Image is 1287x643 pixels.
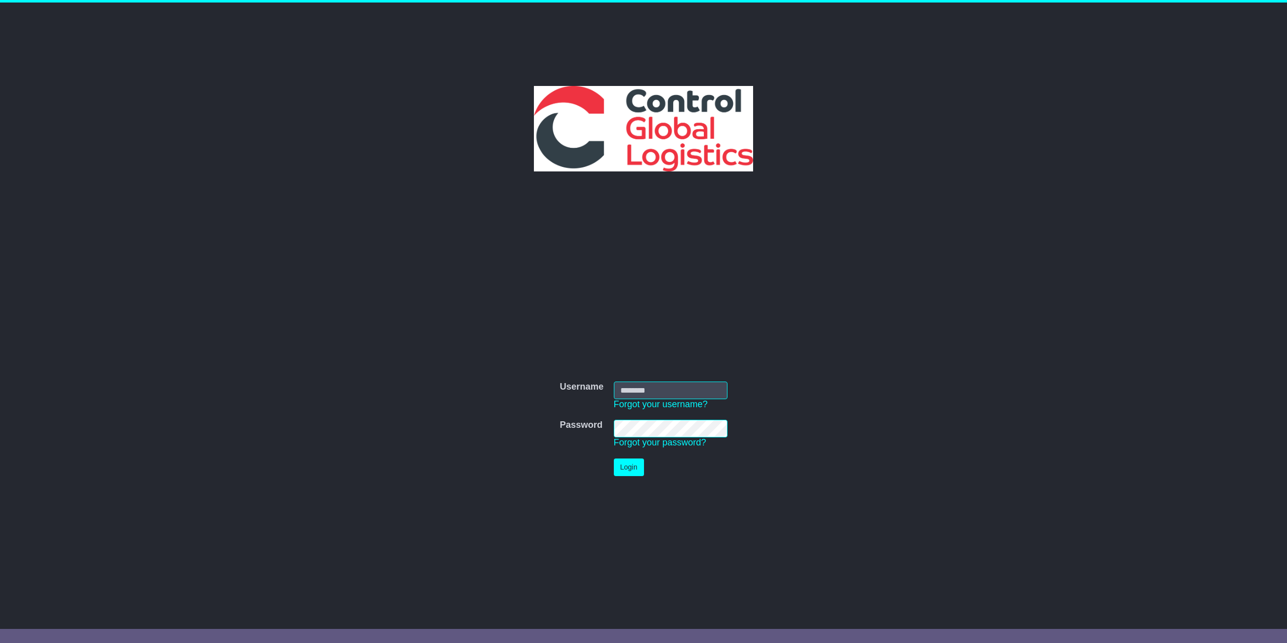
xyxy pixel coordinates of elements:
[614,437,706,447] a: Forgot your password?
[534,86,753,171] img: Control Global Logistics PTY LTD
[560,420,602,431] label: Password
[560,382,603,393] label: Username
[614,458,644,476] button: Login
[614,399,708,409] a: Forgot your username?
